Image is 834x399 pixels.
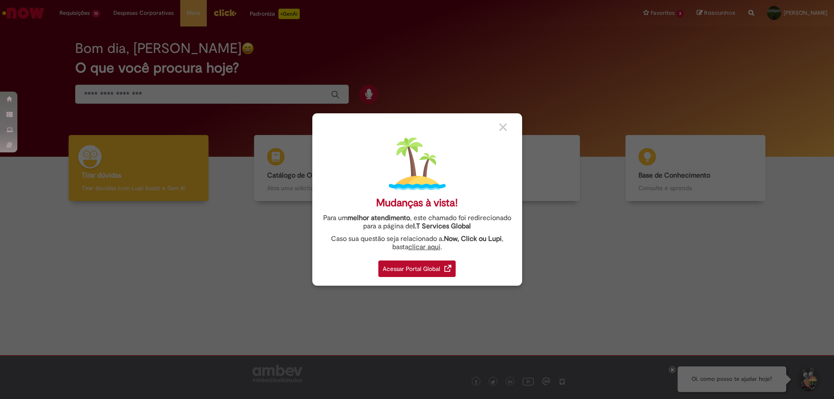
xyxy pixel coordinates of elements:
img: island.png [389,135,446,192]
div: Acessar Portal Global [378,261,456,277]
a: Acessar Portal Global [378,256,456,277]
div: Para um , este chamado foi redirecionado para a página de [319,214,516,231]
div: Caso sua questão seja relacionado a , basta . [319,235,516,251]
a: clicar aqui [408,238,440,251]
strong: .Now, Click ou Lupi [442,234,502,243]
img: redirect_link.png [444,265,451,272]
strong: melhor atendimento [347,214,410,222]
a: I.T Services Global [413,217,471,231]
img: close_button_grey.png [499,123,507,131]
div: Mudanças à vista! [376,197,458,209]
